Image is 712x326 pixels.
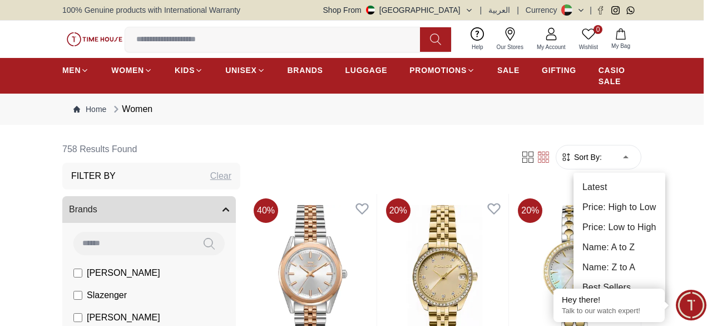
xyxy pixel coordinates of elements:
[573,217,665,237] li: Price: Low to High
[573,257,665,278] li: Name: Z to A
[573,278,665,298] li: Best Sellers
[573,237,665,257] li: Name: A to Z
[573,197,665,217] li: Price: High to Low
[562,294,656,305] div: Hey there!
[562,306,656,316] p: Talk to our watch expert!
[676,290,706,320] div: Chat Widget
[573,177,665,197] li: Latest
